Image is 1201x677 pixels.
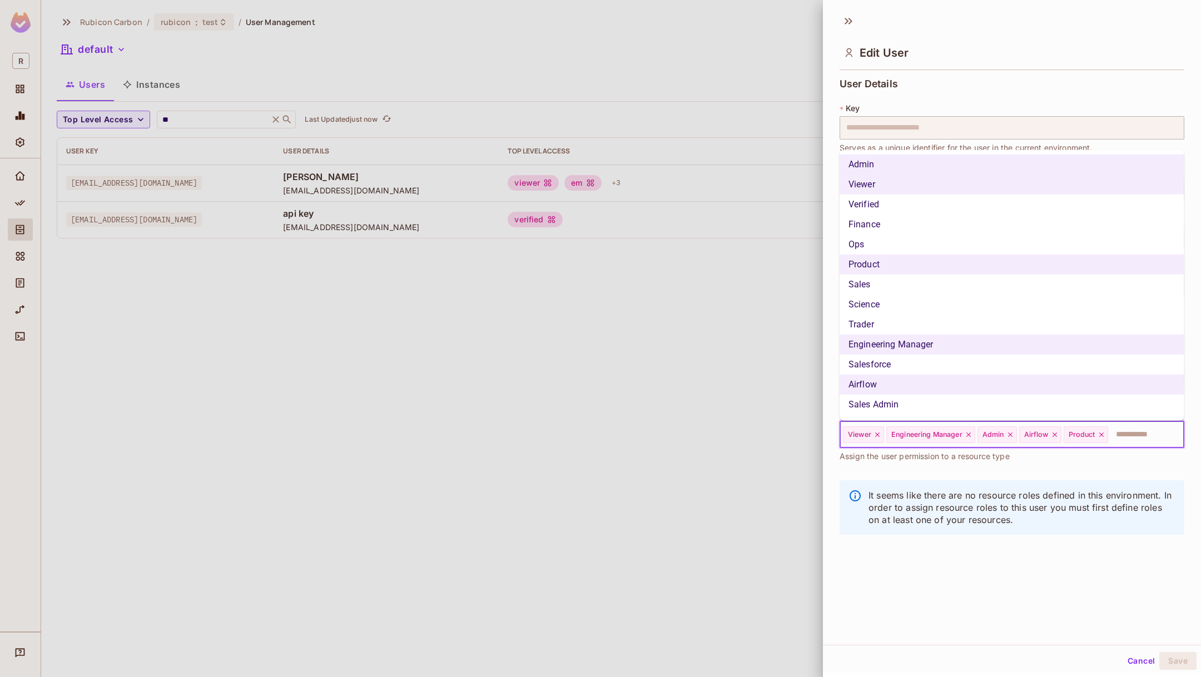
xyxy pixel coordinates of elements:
li: Ops [840,235,1184,255]
button: Close [1178,433,1180,435]
span: Admin [982,430,1004,439]
li: Supply Manager [840,415,1184,435]
button: Save [1159,652,1197,670]
li: Admin [840,155,1184,175]
span: Engineering Manager [891,430,962,439]
li: Airflow [840,375,1184,395]
div: Admin [977,426,1017,443]
p: It seems like there are no resource roles defined in this environment. In order to assign resourc... [869,489,1175,526]
li: Engineering Manager [840,335,1184,355]
span: User Details [840,78,898,89]
button: Cancel [1123,652,1159,670]
li: Finance [840,215,1184,235]
span: Product [1069,430,1095,439]
div: Viewer [843,426,884,443]
span: Edit User [860,46,909,59]
li: Sales Admin [840,395,1184,415]
li: Trader [840,315,1184,335]
div: Product [1064,426,1108,443]
li: Viewer [840,175,1184,195]
span: Viewer [848,430,871,439]
span: Serves as a unique identifier for the user in the current environment. [840,142,1093,154]
div: Engineering Manager [886,426,975,443]
li: Sales [840,275,1184,295]
span: Airflow [1024,430,1049,439]
span: Key [846,104,860,113]
li: Product [840,255,1184,275]
div: Airflow [1019,426,1061,443]
span: Assign the user permission to a resource type [840,450,1010,462]
li: Science [840,295,1184,315]
li: Verified [840,195,1184,215]
li: Salesforce [840,355,1184,375]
